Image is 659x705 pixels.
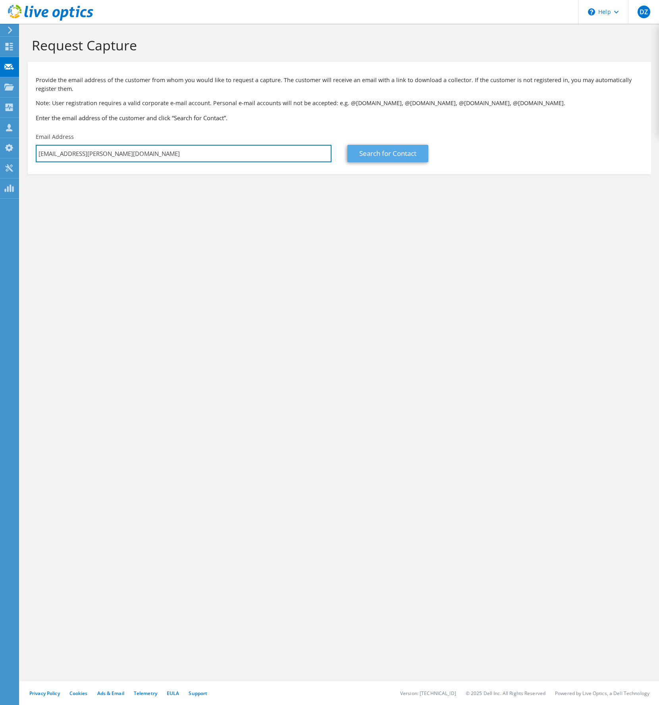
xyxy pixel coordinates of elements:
p: Note: User registration requires a valid corporate e-mail account. Personal e-mail accounts will ... [36,99,643,108]
svg: \n [588,8,595,15]
a: Ads & Email [97,690,124,697]
h1: Request Capture [32,37,643,54]
a: Support [189,690,207,697]
label: Email Address [36,133,74,141]
a: EULA [167,690,179,697]
a: Cookies [69,690,88,697]
a: Telemetry [134,690,157,697]
li: © 2025 Dell Inc. All Rights Reserved [466,690,545,697]
li: Powered by Live Optics, a Dell Technology [555,690,649,697]
p: Provide the email address of the customer from whom you would like to request a capture. The cust... [36,76,643,93]
a: Privacy Policy [29,690,60,697]
li: Version: [TECHNICAL_ID] [400,690,456,697]
span: DZ [638,6,650,18]
a: Search for Contact [347,145,428,162]
h3: Enter the email address of the customer and click “Search for Contact”. [36,113,643,122]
